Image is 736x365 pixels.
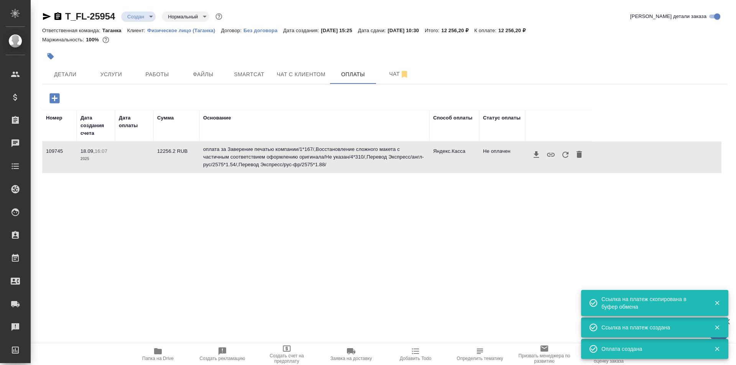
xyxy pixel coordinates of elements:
button: Нормальный [166,13,200,20]
div: Способ оплаты [433,114,472,122]
button: Закрыть [709,345,725,352]
span: Призвать менеджера по развитию [517,353,572,364]
p: Без договора [243,28,283,33]
span: Чат [381,69,417,79]
span: Чат с клиентом [277,70,325,79]
p: [DATE] 10:30 [388,28,425,33]
button: Закрыть [709,324,725,331]
span: Заявка на доставку [330,356,372,361]
button: Создать счет на предоплату [255,344,319,365]
div: Cсылка на платеж создана [601,324,703,331]
span: Работы [139,70,176,79]
button: Заявка на доставку [319,344,383,365]
p: [DATE] 15:25 [321,28,358,33]
span: Детали [47,70,84,79]
p: Физическое лицо (Таганка) [147,28,221,33]
td: Яндекс.Касса [429,144,479,170]
button: Скопировать ссылку [53,12,62,21]
button: Добавить тэг [42,48,59,65]
p: Дата создания: [283,28,321,33]
span: [PERSON_NAME] детали заказа [630,13,706,20]
span: Услуги [93,70,130,79]
button: Удалить [573,147,586,162]
span: Создать счет на предоплату [259,353,314,364]
span: Определить тематику [457,356,503,361]
p: 12 256,20 ₽ [441,28,474,33]
button: Папка на Drive [126,344,190,365]
div: Номер [46,114,62,122]
p: 16:07 [95,148,107,154]
div: Основание [203,114,231,122]
button: Скачать [529,147,544,162]
span: Создать рекламацию [200,356,245,361]
div: Дата оплаты [119,114,149,129]
div: Создан [121,11,156,22]
button: Получить ссылку в буфер обмена [544,147,558,162]
td: 12256.2 RUB [153,144,199,170]
p: Таганка [102,28,127,33]
span: Папка на Drive [142,356,174,361]
p: 18.09, [80,148,95,154]
p: Клиент: [127,28,147,33]
button: Создать рекламацию [190,344,255,365]
p: Итого: [425,28,441,33]
p: Дата сдачи: [358,28,388,33]
div: Дата создания счета [80,114,111,137]
button: Призвать менеджера по развитию [512,344,577,365]
td: Не оплачен [479,144,525,170]
button: Обновить статус [558,147,573,162]
p: Ответственная команда: [42,28,102,33]
p: 100% [86,37,101,43]
a: Без договора [243,27,283,33]
button: Добавить Todo [383,344,448,365]
div: Сумма [157,114,174,122]
td: оплата за Заверение печатью компании/1*167/,Восстановление сложного макета с частичным соответств... [199,142,429,172]
span: Файлы [185,70,222,79]
div: Оплата создана [601,345,703,353]
button: Создан [125,13,146,20]
span: Добавить Todo [400,356,431,361]
p: 12 256,20 ₽ [498,28,531,33]
svg: Отписаться [400,70,409,79]
td: 109745 [42,144,77,170]
button: 0.00 RUB; [101,35,111,45]
div: Статус оплаты [483,114,521,122]
a: T_FL-25954 [65,11,115,21]
p: Маржинальность: [42,37,86,43]
button: Определить тематику [448,344,512,365]
a: Физическое лицо (Таганка) [147,27,221,33]
p: 2025 [80,155,111,163]
span: Smartcat [231,70,268,79]
button: Скопировать ссылку для ЯМессенджера [42,12,51,21]
div: Cсылка на платеж скопирована в буфер обмена [601,295,703,311]
button: Добавить оплату [44,90,65,106]
span: Оплаты [335,70,371,79]
p: К оплате: [474,28,498,33]
button: Закрыть [709,300,725,306]
button: Скопировать ссылку на оценку заказа [577,344,641,365]
p: Договор: [221,28,243,33]
div: Создан [162,11,209,22]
